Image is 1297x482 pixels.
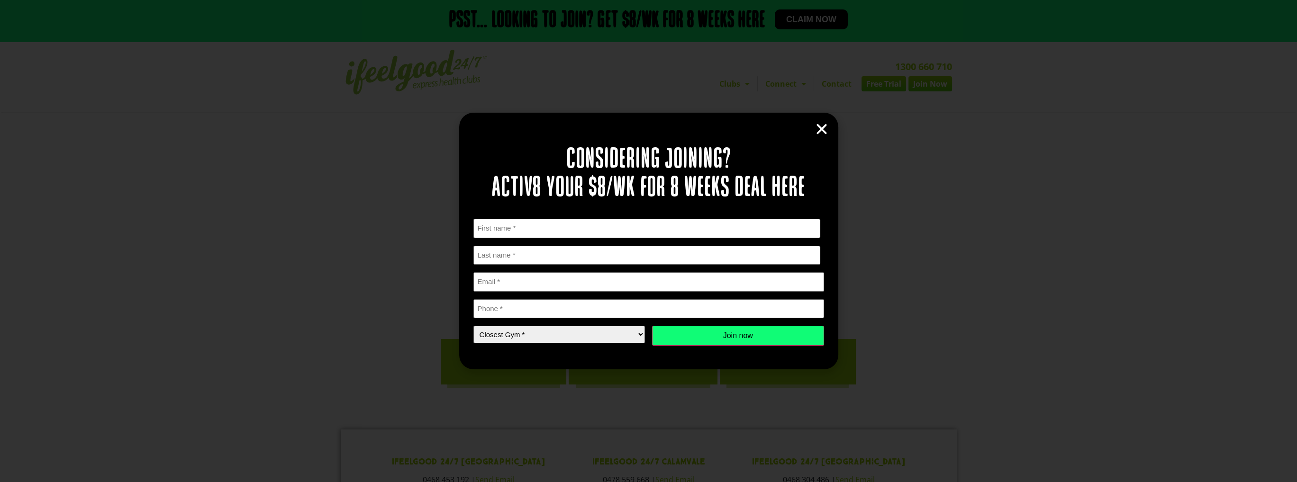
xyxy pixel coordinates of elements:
[473,246,821,265] input: Last name *
[652,326,824,346] input: Join now
[473,146,824,203] h2: Considering joining? Activ8 your $8/wk for 8 weeks deal here
[815,122,829,136] a: Close
[473,299,824,319] input: Phone *
[473,272,824,292] input: Email *
[473,219,821,238] input: First name *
